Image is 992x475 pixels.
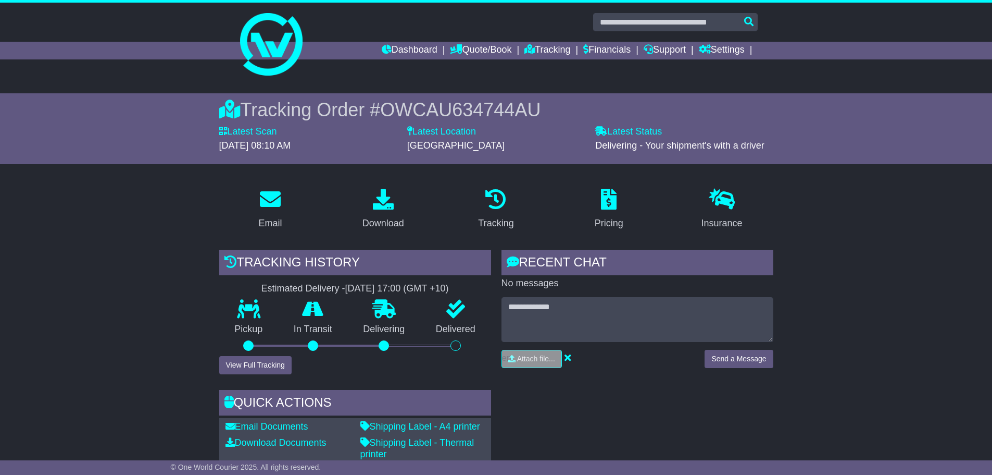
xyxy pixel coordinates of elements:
a: Email [252,185,288,234]
span: Delivering - Your shipment's with a driver [595,140,764,151]
div: Estimated Delivery - [219,283,491,295]
div: Tracking history [219,250,491,278]
div: Quick Actions [219,390,491,418]
a: Tracking [471,185,520,234]
a: Insurance [695,185,749,234]
div: Insurance [701,216,743,230]
label: Latest Status [595,126,662,138]
a: Download [356,185,411,234]
a: Email Documents [225,421,308,432]
p: Delivering [348,324,421,335]
a: Shipping Label - A4 printer [360,421,480,432]
button: Send a Message [705,350,773,368]
div: Email [258,216,282,230]
div: [DATE] 17:00 (GMT +10) [345,283,449,295]
p: Pickup [219,324,279,335]
div: Tracking Order # [219,99,773,121]
label: Latest Scan [219,126,277,138]
a: Support [644,42,686,59]
span: [GEOGRAPHIC_DATA] [407,140,505,151]
a: Download Documents [225,437,327,448]
p: No messages [501,278,773,289]
p: In Transit [278,324,348,335]
span: OWCAU634744AU [380,99,541,120]
a: Shipping Label - Thermal printer [360,437,474,459]
span: © One World Courier 2025. All rights reserved. [171,463,321,471]
a: Pricing [588,185,630,234]
a: Quote/Book [450,42,511,59]
p: Delivered [420,324,491,335]
label: Latest Location [407,126,476,138]
a: Tracking [524,42,570,59]
a: Settings [699,42,745,59]
div: Download [362,216,404,230]
div: Tracking [478,216,513,230]
div: Pricing [595,216,623,230]
a: Financials [583,42,631,59]
div: RECENT CHAT [501,250,773,278]
a: Dashboard [382,42,437,59]
button: View Full Tracking [219,356,292,374]
span: [DATE] 08:10 AM [219,140,291,151]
